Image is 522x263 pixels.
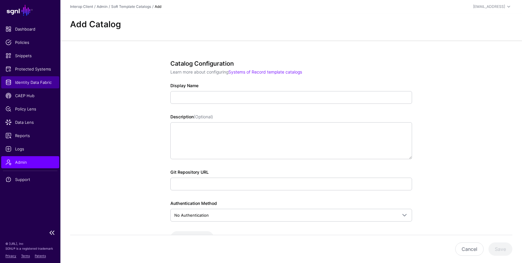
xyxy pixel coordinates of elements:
[155,4,161,9] strong: Add
[108,4,111,9] div: /
[473,4,505,9] div: [EMAIL_ADDRESS]
[5,246,55,251] p: SGNL® is a registered trademark
[4,4,57,17] a: SGNL
[97,4,108,9] a: Admin
[1,63,59,75] a: Protected Systems
[455,242,484,256] button: Cancel
[1,156,59,168] a: Admin
[35,254,46,258] a: Patents
[5,241,55,246] p: © [URL], Inc
[5,106,55,112] span: Policy Lens
[5,133,55,139] span: Reports
[194,114,213,119] span: (Optional)
[111,4,151,9] a: SoR Template Catalogs
[170,113,213,120] label: Description
[151,4,155,9] div: /
[5,254,16,258] a: Privacy
[174,213,209,218] span: No Authentication
[1,116,59,128] a: Data Lens
[1,103,59,115] a: Policy Lens
[70,19,512,30] h2: Add Catalog
[21,254,30,258] a: Terms
[70,4,93,9] a: Interop Client
[1,90,59,102] a: CAEP Hub
[170,60,412,67] h3: Catalog Configuration
[170,69,412,75] p: Learn more about configuring
[5,93,55,99] span: CAEP Hub
[93,4,97,9] div: /
[170,200,217,206] label: Authentication Method
[1,76,59,88] a: Identity Data Fabric
[1,23,59,35] a: Dashboard
[228,69,302,74] a: Systems of Record template catalogs
[170,169,209,175] label: Git Repository URL
[1,143,59,155] a: Logs
[5,53,55,59] span: Snippets
[5,26,55,32] span: Dashboard
[1,130,59,142] a: Reports
[5,66,55,72] span: Protected Systems
[5,79,55,85] span: Identity Data Fabric
[1,50,59,62] a: Snippets
[5,159,55,165] span: Admin
[5,39,55,45] span: Policies
[5,176,55,182] span: Support
[170,82,198,89] label: Display Name
[1,36,59,48] a: Policies
[5,119,55,125] span: Data Lens
[5,146,55,152] span: Logs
